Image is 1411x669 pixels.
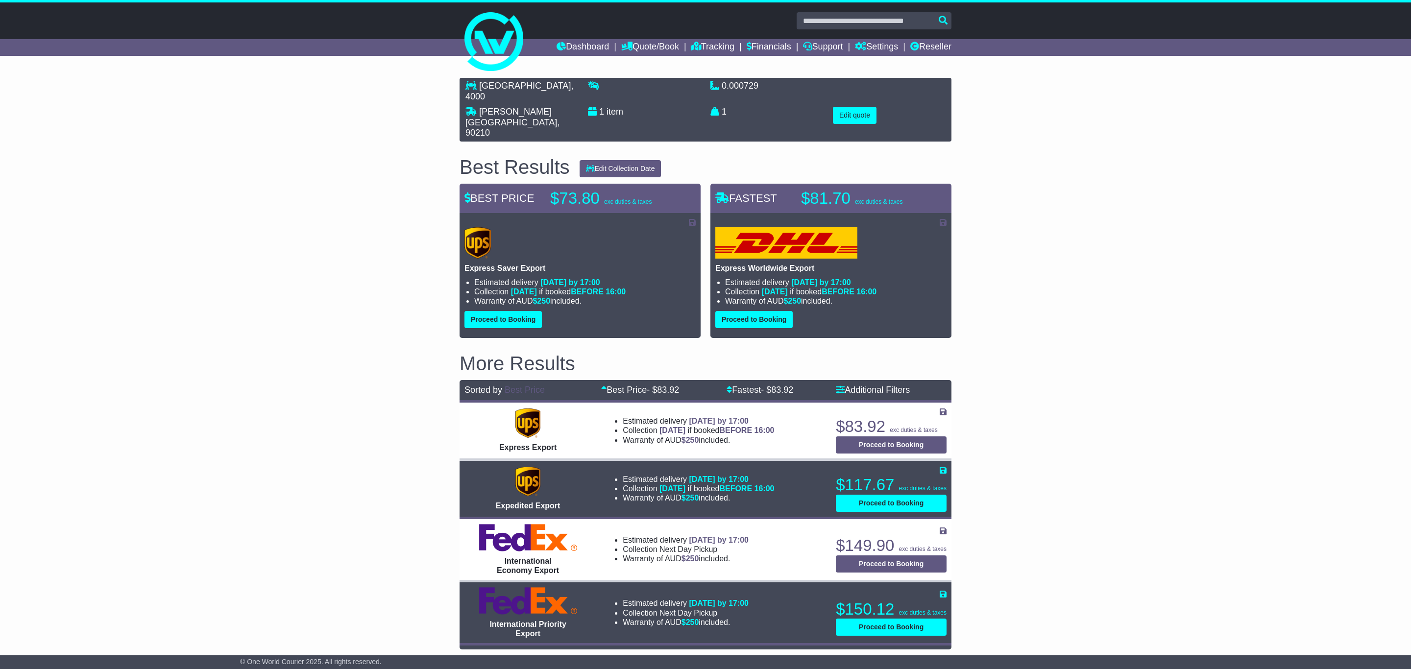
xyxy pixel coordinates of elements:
[240,658,382,666] span: © One World Courier 2025. All rights reserved.
[686,494,699,502] span: 250
[910,39,951,56] a: Reseller
[623,475,774,484] li: Estimated delivery
[722,81,758,91] span: 0.000729
[460,353,951,374] h2: More Results
[689,536,749,544] span: [DATE] by 17:00
[607,107,623,117] span: item
[762,287,876,296] span: if booked
[623,435,774,445] li: Warranty of AUD included.
[689,599,749,607] span: [DATE] by 17:00
[623,598,749,608] li: Estimated delivery
[464,385,502,395] span: Sorted by
[833,107,876,124] button: Edit quote
[689,475,749,483] span: [DATE] by 17:00
[691,39,734,56] a: Tracking
[855,198,902,205] span: exc duties & taxes
[479,587,577,615] img: FedEx Express: International Priority Export
[499,443,557,452] span: Express Export
[788,297,801,305] span: 250
[783,297,801,305] span: $
[761,385,793,395] span: - $
[623,416,774,426] li: Estimated delivery
[623,608,749,618] li: Collection
[836,475,947,495] p: $117.67
[754,484,775,493] span: 16:00
[754,426,775,434] span: 16:00
[727,385,793,395] a: Fastest- $83.92
[836,436,947,454] button: Proceed to Booking
[689,417,749,425] span: [DATE] by 17:00
[725,278,947,287] li: Estimated delivery
[762,287,788,296] span: [DATE]
[681,436,699,444] span: $
[686,554,699,563] span: 250
[657,385,679,395] span: 83.92
[715,192,777,204] span: FASTEST
[623,618,749,627] li: Warranty of AUD included.
[623,545,749,554] li: Collection
[465,107,557,127] span: [PERSON_NAME][GEOGRAPHIC_DATA]
[659,484,685,493] span: [DATE]
[496,502,560,510] span: Expedited Export
[464,311,542,328] button: Proceed to Booking
[489,620,566,638] span: International Priority Export
[836,417,947,436] p: $83.92
[856,287,876,296] span: 16:00
[606,287,626,296] span: 16:00
[464,227,491,259] img: UPS (new): Express Saver Export
[747,39,791,56] a: Financials
[533,297,550,305] span: $
[715,311,793,328] button: Proceed to Booking
[474,296,696,306] li: Warranty of AUD included.
[686,436,699,444] span: 250
[511,287,626,296] span: if booked
[505,385,545,395] a: Best Price
[599,107,604,117] span: 1
[803,39,843,56] a: Support
[623,554,749,563] li: Warranty of AUD included.
[791,278,851,287] span: [DATE] by 17:00
[836,619,947,636] button: Proceed to Booking
[604,198,652,205] span: exc duties & taxes
[890,427,937,433] span: exc duties & taxes
[623,493,774,502] li: Warranty of AUD included.
[550,189,673,208] p: $73.80
[479,524,577,551] img: FedEx Express: International Economy Export
[571,287,604,296] span: BEFORE
[479,81,571,91] span: [GEOGRAPHIC_DATA]
[621,39,679,56] a: Quote/Book
[855,39,898,56] a: Settings
[822,287,854,296] span: BEFORE
[836,599,947,619] p: $150.12
[464,192,534,204] span: BEST PRICE
[659,426,774,434] span: if booked
[659,426,685,434] span: [DATE]
[836,495,947,512] button: Proceed to Booking
[659,545,717,553] span: Next Day Pickup
[836,555,947,573] button: Proceed to Booking
[801,189,924,208] p: $81.70
[725,287,947,296] li: Collection
[515,467,540,496] img: UPS (new): Expedited Export
[722,107,727,117] span: 1
[659,609,717,617] span: Next Day Pickup
[771,385,793,395] span: 83.92
[623,535,749,545] li: Estimated delivery
[899,609,947,616] span: exc duties & taxes
[681,494,699,502] span: $
[899,546,947,552] span: exc duties & taxes
[623,484,774,493] li: Collection
[601,385,679,395] a: Best Price- $83.92
[719,484,752,493] span: BEFORE
[497,557,559,574] span: International Economy Export
[474,287,696,296] li: Collection
[455,156,575,178] div: Best Results
[623,426,774,435] li: Collection
[725,296,947,306] li: Warranty of AUD included.
[681,618,699,626] span: $
[647,385,679,395] span: - $
[719,426,752,434] span: BEFORE
[464,263,696,273] p: Express Saver Export
[836,385,910,395] a: Additional Filters
[899,485,947,492] span: exc duties & taxes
